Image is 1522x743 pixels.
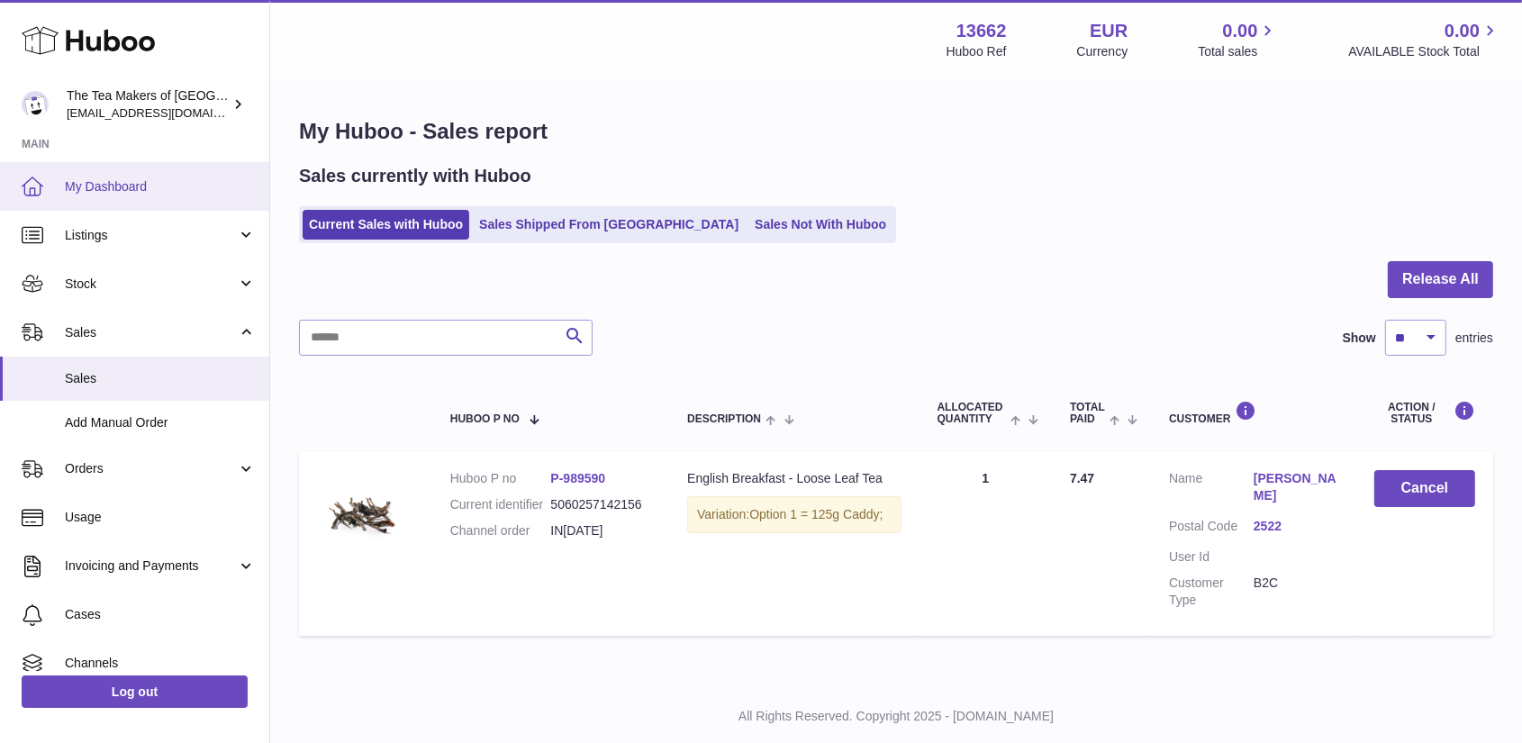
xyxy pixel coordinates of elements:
[947,43,1007,60] div: Huboo Ref
[450,522,551,539] dt: Channel order
[1077,43,1128,60] div: Currency
[1254,518,1338,535] a: 2522
[22,675,248,708] a: Log out
[65,606,256,623] span: Cases
[1090,19,1128,43] strong: EUR
[1343,330,1376,347] label: Show
[1254,470,1338,504] a: [PERSON_NAME]
[65,178,256,195] span: My Dashboard
[65,509,256,526] span: Usage
[687,496,901,533] div: Variation:
[1169,575,1254,609] dt: Customer Type
[299,117,1493,146] h1: My Huboo - Sales report
[1445,19,1480,43] span: 0.00
[473,210,745,240] a: Sales Shipped From [GEOGRAPHIC_DATA]
[938,402,1006,425] span: ALLOCATED Quantity
[1348,43,1500,60] span: AVAILABLE Stock Total
[65,414,256,431] span: Add Manual Order
[1374,401,1475,425] div: Action / Status
[65,460,237,477] span: Orders
[67,105,265,120] span: [EMAIL_ADDRESS][DOMAIN_NAME]
[1388,261,1493,298] button: Release All
[1374,470,1475,507] button: Cancel
[748,210,892,240] a: Sales Not With Huboo
[1169,518,1254,539] dt: Postal Code
[1169,548,1254,566] dt: User Id
[687,470,901,487] div: English Breakfast - Loose Leaf Tea
[1455,330,1493,347] span: entries
[550,496,651,513] dd: 5060257142156
[956,19,1007,43] strong: 13662
[1198,43,1278,60] span: Total sales
[450,413,520,425] span: Huboo P no
[550,471,605,485] a: P-989590
[303,210,469,240] a: Current Sales with Huboo
[65,370,256,387] span: Sales
[450,470,551,487] dt: Huboo P no
[65,324,237,341] span: Sales
[65,655,256,672] span: Channels
[1169,470,1254,509] dt: Name
[285,708,1508,725] p: All Rights Reserved. Copyright 2025 - [DOMAIN_NAME]
[920,452,1053,635] td: 1
[1169,401,1338,425] div: Customer
[687,413,761,425] span: Description
[550,522,651,539] dd: IN[DATE]
[67,87,229,122] div: The Tea Makers of [GEOGRAPHIC_DATA]
[1223,19,1258,43] span: 0.00
[1254,575,1338,609] dd: B2C
[65,276,237,293] span: Stock
[65,227,237,244] span: Listings
[65,557,237,575] span: Invoicing and Payments
[1348,19,1500,60] a: 0.00 AVAILABLE Stock Total
[450,496,551,513] dt: Current identifier
[299,164,531,188] h2: Sales currently with Huboo
[317,470,407,560] img: Product-1-English-Breakfast-Black-Tea-Loose-Leaf-Macro-Web.jpg
[1070,402,1105,425] span: Total paid
[749,507,883,521] span: Option 1 = 125g Caddy;
[22,91,49,118] img: tea@theteamakers.co.uk
[1070,471,1094,485] span: 7.47
[1198,19,1278,60] a: 0.00 Total sales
